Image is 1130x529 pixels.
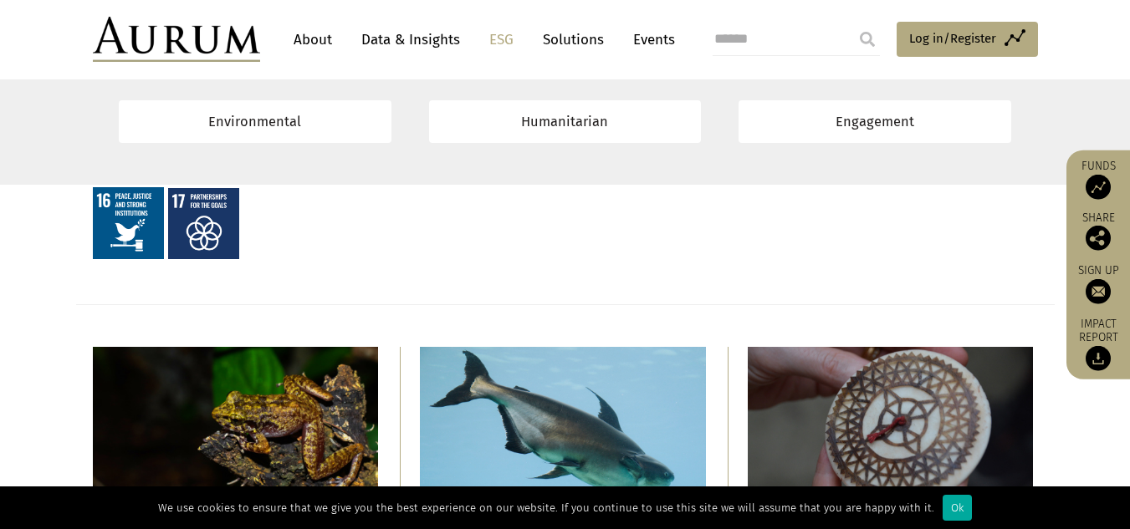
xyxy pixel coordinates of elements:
[1075,211,1122,250] div: Share
[429,100,702,143] a: Humanitarian
[1075,158,1122,199] a: Funds
[119,100,391,143] a: Environmental
[1075,262,1122,303] a: Sign up
[534,24,612,55] a: Solutions
[353,24,468,55] a: Data & Insights
[1086,174,1111,199] img: Access Funds
[909,28,996,48] span: Log in/Register
[897,22,1038,57] a: Log in/Register
[1086,225,1111,250] img: Share this post
[481,24,522,55] a: ESG
[739,100,1011,143] a: Engagement
[93,17,260,62] img: Aurum
[1086,278,1111,303] img: Sign up to our newsletter
[851,23,884,56] input: Submit
[943,495,972,521] div: Ok
[285,24,340,55] a: About
[625,24,675,55] a: Events
[1075,316,1122,371] a: Impact report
